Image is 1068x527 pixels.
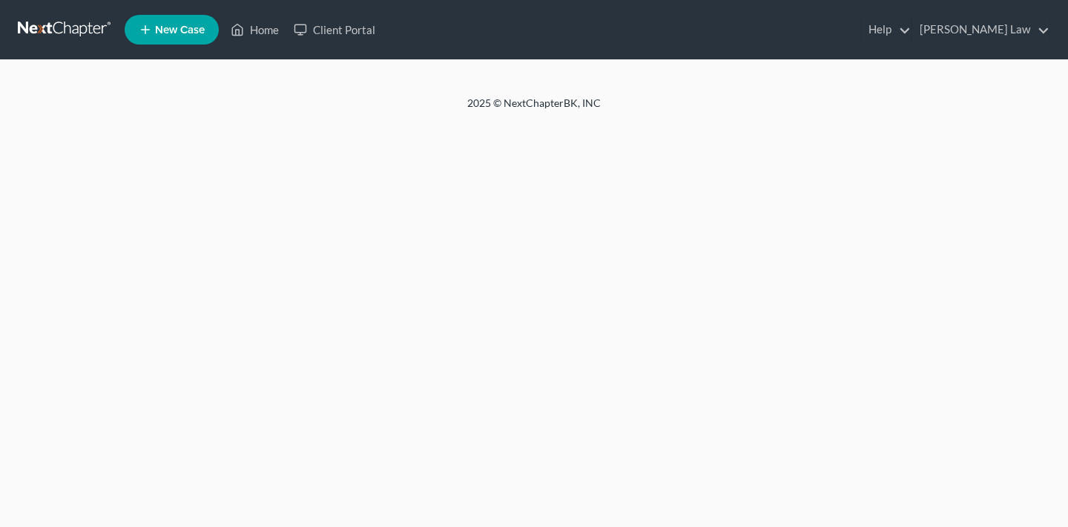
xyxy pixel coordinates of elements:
new-legal-case-button: New Case [125,15,219,45]
a: Help [861,16,911,43]
a: [PERSON_NAME] Law [912,16,1049,43]
a: Client Portal [286,16,383,43]
div: 2025 © NextChapterBK, INC [111,96,957,122]
a: Home [223,16,286,43]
